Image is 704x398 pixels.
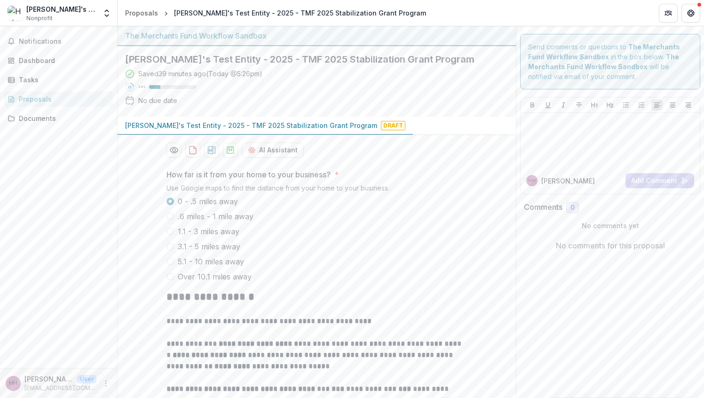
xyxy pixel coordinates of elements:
[556,240,665,251] p: No comments for this proposal
[138,84,145,90] p: 24 %
[100,4,113,23] button: Open entity switcher
[242,143,304,158] button: AI Assistant
[26,4,96,14] div: [PERSON_NAME]'s Test Entity
[604,99,616,111] button: Heading 2
[541,176,595,186] p: [PERSON_NAME]
[589,99,600,111] button: Heading 1
[651,99,663,111] button: Align Left
[19,56,106,65] div: Dashboard
[620,99,632,111] button: Bullet List
[4,53,113,68] a: Dashboard
[138,69,262,79] div: Saved 39 minutes ago ( Today @ 5:26pm )
[527,99,538,111] button: Bold
[542,99,554,111] button: Underline
[570,204,575,212] span: 0
[166,184,467,196] div: Use Google maps to find the distance from your home to your business.
[19,75,106,85] div: Tasks
[9,380,17,386] div: Helen Horstmann-Allen
[625,173,694,188] button: Add Comment
[528,178,536,183] div: Helen Horstmann-Allen
[636,99,647,111] button: Ordered List
[178,211,253,222] span: .6 miles - 1 mile away
[138,96,177,105] div: No due date
[125,30,508,41] div: The Merchants Fund Workflow Sandbox
[4,34,113,49] button: Notifications
[223,143,238,158] button: download-proposal
[166,169,331,180] p: How far is it from your home to your business?
[573,99,585,111] button: Strike
[4,111,113,126] a: Documents
[681,4,700,23] button: Get Help
[178,271,252,282] span: Over 10.1 miles away
[178,241,240,252] span: 3.1 - 5 miles away
[381,121,405,130] span: Draft
[524,221,696,231] p: No comments yet
[659,4,678,23] button: Partners
[185,143,200,158] button: download-proposal
[121,6,430,20] nav: breadcrumb
[24,374,73,384] p: [PERSON_NAME]
[524,203,562,212] h2: Comments
[121,6,162,20] a: Proposals
[520,34,700,89] div: Send comments or questions to in the box below. will be notified via email of your comment.
[558,99,569,111] button: Italicize
[4,91,113,107] a: Proposals
[125,120,377,130] p: [PERSON_NAME]'s Test Entity - 2025 - TMF 2025 Stabilization Grant Program
[174,8,426,18] div: [PERSON_NAME]'s Test Entity - 2025 - TMF 2025 Stabilization Grant Program
[125,8,158,18] div: Proposals
[166,143,182,158] button: Preview d38c8edc-f216-4bd7-9905-549c0f05693c-0.pdf
[682,99,694,111] button: Align Right
[19,94,106,104] div: Proposals
[125,54,493,65] h2: [PERSON_NAME]'s Test Entity - 2025 - TMF 2025 Stabilization Grant Program
[204,143,219,158] button: download-proposal
[178,196,238,207] span: 0 - .5 miles away
[19,113,106,123] div: Documents
[77,375,96,383] p: User
[178,226,239,237] span: 1.1 - 3 miles away
[178,256,244,267] span: 5.1 - 10 miles away
[8,6,23,21] img: Helen's Test Entity
[24,384,96,392] p: [EMAIL_ADDRESS][DOMAIN_NAME]
[19,38,110,46] span: Notifications
[26,14,53,23] span: Nonprofit
[4,72,113,88] a: Tasks
[667,99,678,111] button: Align Center
[100,378,111,389] button: More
